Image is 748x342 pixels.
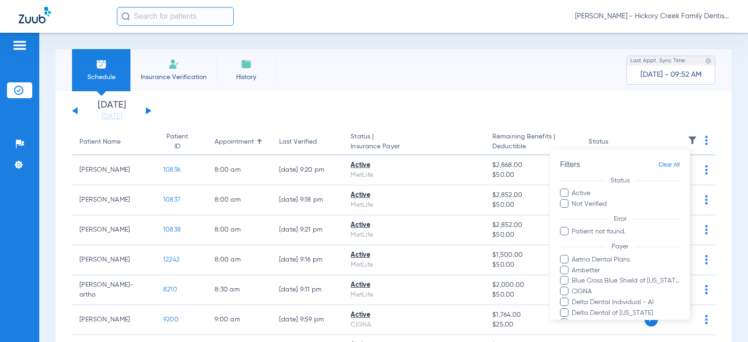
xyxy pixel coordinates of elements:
span: Blue Cross Blue Shield of [US_STATE] [571,276,680,286]
label: Not Verified [560,199,680,209]
label: Active [560,189,680,198]
span: Patient not found. [571,227,680,237]
span: Delta Dental of [US_STATE] [571,308,680,318]
span: Clear All [658,159,680,171]
span: Ambetter [571,266,680,276]
span: Delta Dental of [US_STATE] [571,319,680,328]
span: Filters [560,160,580,168]
span: CIGNA [571,287,680,297]
span: Status [604,177,635,184]
span: Error [608,216,632,222]
span: Delta Dental Individual - AI [571,298,680,307]
span: Aetna Dental Plans [571,255,680,265]
span: Payer [605,243,634,250]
